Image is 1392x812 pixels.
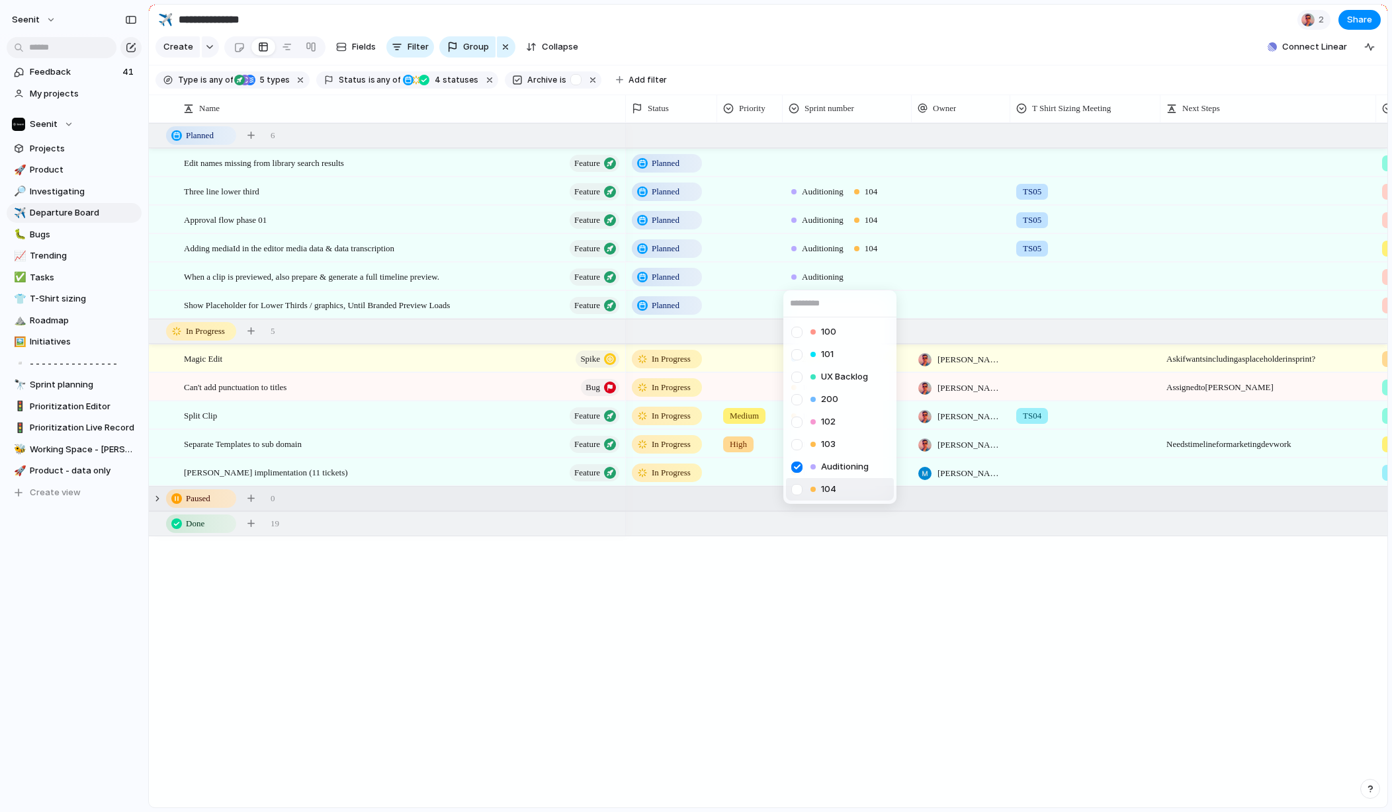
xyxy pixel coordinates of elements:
[821,483,836,496] span: 104
[821,438,836,451] span: 103
[821,460,869,473] span: Auditioning
[821,415,836,428] span: 102
[821,325,836,339] span: 100
[821,348,834,361] span: 101
[821,393,838,406] span: 200
[821,370,868,384] span: UX Backlog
